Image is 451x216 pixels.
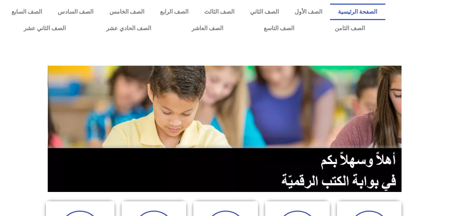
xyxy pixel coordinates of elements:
a: الصف الثامن [315,20,385,37]
a: الصف السابع [4,4,50,20]
a: الصف الثاني [242,4,287,20]
a: الصفحة الرئيسية [330,4,385,20]
a: الصف الحادي عشر [86,20,172,37]
a: الصف السادس [50,4,101,20]
a: الصف الرابع [152,4,196,20]
a: الصف العاشر [172,20,244,37]
a: الصف الخامس [101,4,152,20]
a: الصف الأول [287,4,330,20]
a: الصف الثاني عشر [4,20,86,37]
a: الصف الثالث [196,4,242,20]
a: الصف التاسع [244,20,315,37]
